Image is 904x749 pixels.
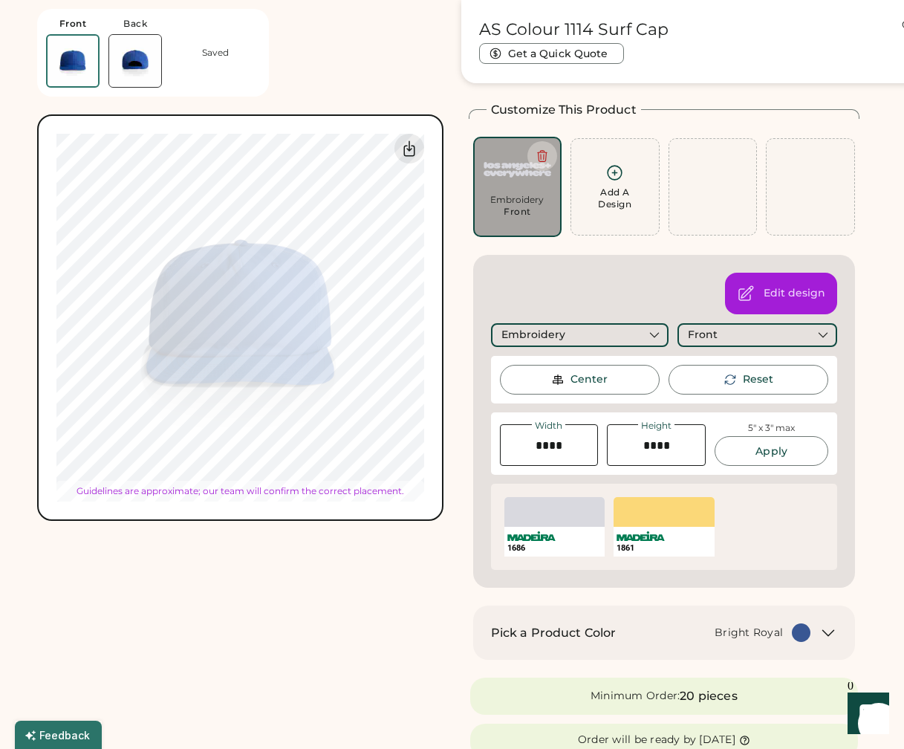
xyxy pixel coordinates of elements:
[48,36,98,86] img: AS Colour 1114 Bright Royal Front Thumbnail
[532,421,565,430] div: Width
[123,18,147,30] div: Back
[570,372,608,387] div: Center
[591,689,680,704] div: Minimum Order:
[578,733,697,748] div: Order will be ready by
[715,626,783,641] div: Bright Royal
[748,422,795,435] div: 5" x 3" max
[484,147,552,192] img: INN_2025_Branding_EOY_Agency_Merch_Concepts-07.eps
[59,18,87,30] div: Front
[617,542,712,554] div: 1861
[617,531,665,541] img: Madeira Logo
[491,624,617,642] h2: Pick a Product Color
[527,141,557,171] button: Delete this decoration.
[688,328,718,343] div: Front
[109,35,161,87] img: AS Colour 1114 Bright Royal Back Thumbnail
[833,682,897,746] iframe: Front Chat
[638,421,674,430] div: Height
[598,187,631,210] div: Add A Design
[699,733,735,748] div: [DATE]
[479,19,669,40] h1: AS Colour 1114 Surf Cap
[491,101,637,119] h2: Customize This Product
[507,542,602,554] div: 1686
[764,286,825,301] div: Open the design editor to change colors, background, and decoration method.
[479,43,624,64] button: Get a Quick Quote
[394,134,424,163] div: Download Front Mockup
[743,372,773,387] div: This will reset the rotation of the selected element to 0°.
[504,206,531,218] div: Front
[202,47,229,59] div: Saved
[484,194,552,206] div: Embroidery
[551,373,565,386] img: Center Image Icon
[501,328,565,343] div: Embroidery
[56,481,424,502] div: Guidelines are approximate; our team will confirm the correct placement.
[680,687,737,705] div: 20 pieces
[715,436,828,466] button: Apply
[507,531,556,541] img: Madeira Logo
